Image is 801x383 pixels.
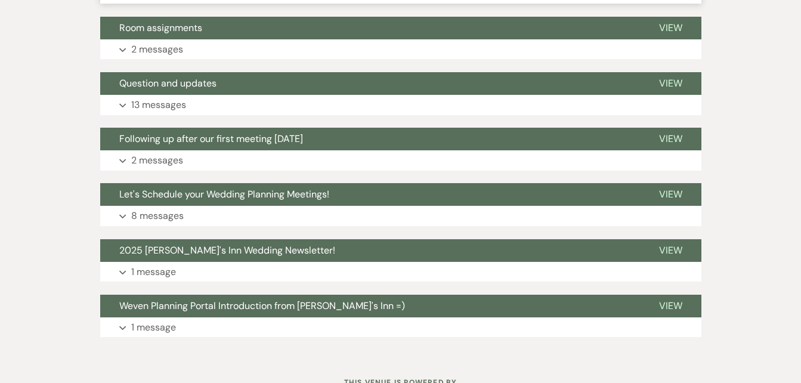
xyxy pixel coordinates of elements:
[100,128,640,150] button: Following up after our first meeting [DATE]
[119,188,329,200] span: Let's Schedule your Wedding Planning Meetings!
[119,299,405,312] span: Weven Planning Portal Introduction from [PERSON_NAME]'s Inn =)
[640,239,701,262] button: View
[659,77,682,89] span: View
[659,244,682,257] span: View
[640,17,701,39] button: View
[100,72,640,95] button: Question and updates
[659,299,682,312] span: View
[100,183,640,206] button: Let's Schedule your Wedding Planning Meetings!
[131,320,176,335] p: 1 message
[100,317,701,338] button: 1 message
[131,264,176,280] p: 1 message
[640,183,701,206] button: View
[100,239,640,262] button: 2025 [PERSON_NAME]'s Inn Wedding Newsletter!
[100,262,701,282] button: 1 message
[659,132,682,145] span: View
[100,39,701,60] button: 2 messages
[131,208,184,224] p: 8 messages
[119,132,303,145] span: Following up after our first meeting [DATE]
[119,77,217,89] span: Question and updates
[131,97,186,113] p: 13 messages
[640,295,701,317] button: View
[119,244,335,257] span: 2025 [PERSON_NAME]'s Inn Wedding Newsletter!
[100,17,640,39] button: Room assignments
[119,21,202,34] span: Room assignments
[659,188,682,200] span: View
[100,95,701,115] button: 13 messages
[100,150,701,171] button: 2 messages
[131,153,183,168] p: 2 messages
[659,21,682,34] span: View
[640,72,701,95] button: View
[131,42,183,57] p: 2 messages
[100,206,701,226] button: 8 messages
[640,128,701,150] button: View
[100,295,640,317] button: Weven Planning Portal Introduction from [PERSON_NAME]'s Inn =)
